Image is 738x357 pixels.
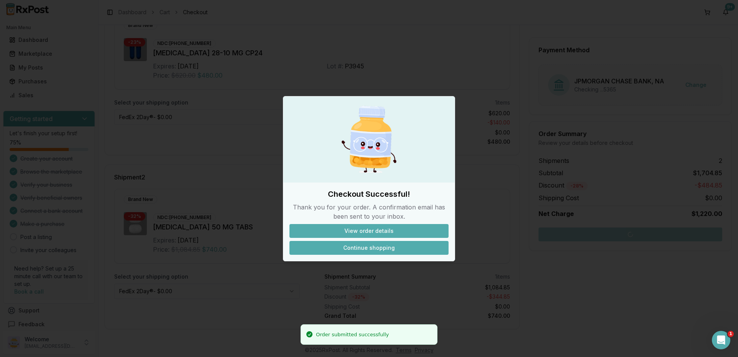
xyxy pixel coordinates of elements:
button: Continue shopping [289,241,449,255]
img: Happy Pill Bottle [332,103,406,176]
h2: Checkout Successful! [289,189,449,199]
p: Thank you for your order. A confirmation email has been sent to your inbox. [289,203,449,221]
span: 1 [728,331,734,337]
button: View order details [289,224,449,238]
iframe: Intercom live chat [712,331,730,349]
